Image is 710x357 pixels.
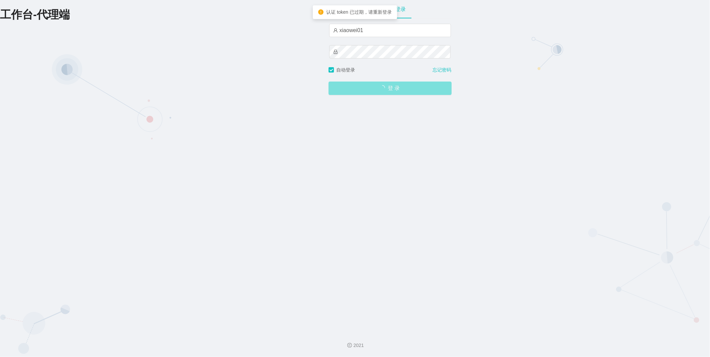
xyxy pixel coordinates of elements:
i: 图标：感叹号圆圈 [318,9,324,15]
input: 请输入 [329,24,451,37]
i: 图标： 版权所有 [347,343,352,348]
i: 图标： 锁 [333,49,338,54]
span: 自动登录 [334,67,358,73]
span: 认证 token 已过期，请重新登录 [326,9,392,15]
font: 2021 [353,343,364,348]
a: 忘记密码 [433,67,452,74]
i: 图标： 用户 [333,28,338,33]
